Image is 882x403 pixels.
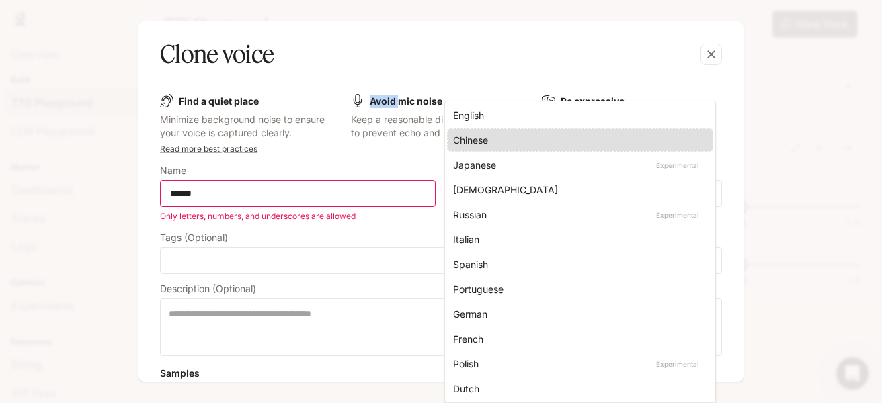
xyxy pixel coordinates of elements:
[453,357,702,371] div: Polish
[453,133,702,147] div: Chinese
[653,159,702,171] p: Experimental
[653,358,702,370] p: Experimental
[453,282,702,296] div: Portuguese
[453,208,702,222] div: Russian
[453,108,702,122] div: English
[453,307,702,321] div: German
[453,382,702,396] div: Dutch
[653,209,702,221] p: Experimental
[453,332,702,346] div: French
[453,183,702,197] div: [DEMOGRAPHIC_DATA]
[453,232,702,247] div: Italian
[453,257,702,271] div: Spanish
[453,158,702,172] div: Japanese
